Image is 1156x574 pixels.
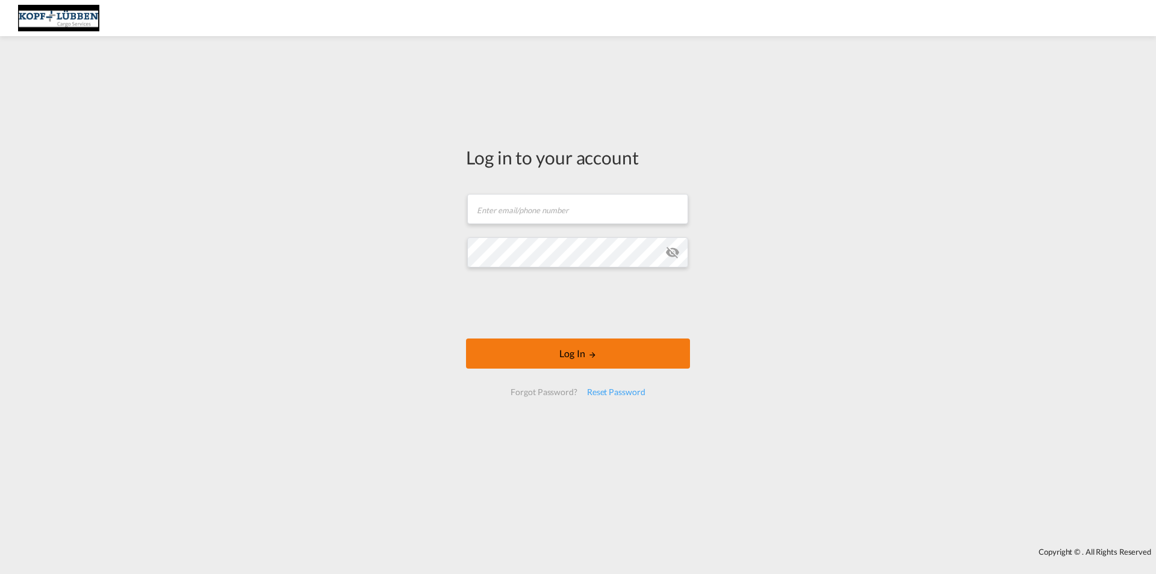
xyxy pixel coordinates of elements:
[466,145,690,170] div: Log in to your account
[467,194,688,224] input: Enter email/phone number
[665,245,680,260] md-icon: icon-eye-off
[486,279,670,326] iframe: reCAPTCHA
[466,338,690,369] button: LOGIN
[582,381,650,403] div: Reset Password
[18,5,99,32] img: 25cf3bb0aafc11ee9c4fdbd399af7748.JPG
[506,381,582,403] div: Forgot Password?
